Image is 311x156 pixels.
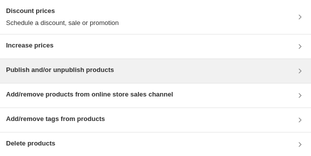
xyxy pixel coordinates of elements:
[6,89,173,99] h3: Add/remove products from online store sales channel
[6,18,119,28] p: Schedule a discount, sale or promotion
[6,65,114,75] h3: Publish and/or unpublish products
[6,114,105,124] h3: Add/remove tags from products
[6,6,119,16] h3: Discount prices
[6,40,54,50] h3: Increase prices
[6,138,55,148] h3: Delete products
